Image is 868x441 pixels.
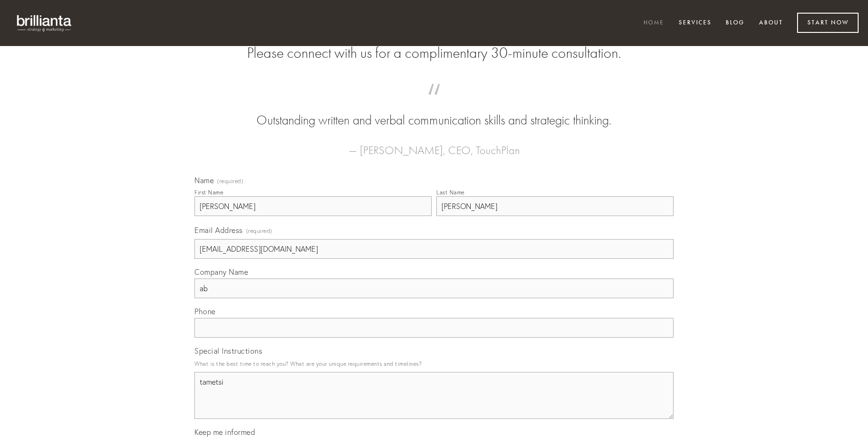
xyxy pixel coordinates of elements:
[194,307,216,316] span: Phone
[209,93,659,111] span: “
[637,15,670,31] a: Home
[194,346,262,356] span: Special Instructions
[436,189,465,196] div: Last Name
[720,15,751,31] a: Blog
[194,44,674,62] h2: Please connect with us for a complimentary 30-minute consultation.
[209,130,659,160] figcaption: — [PERSON_NAME], CEO, TouchPlan
[797,13,859,33] a: Start Now
[673,15,718,31] a: Services
[209,93,659,130] blockquote: Outstanding written and verbal communication skills and strategic thinking.
[194,427,255,437] span: Keep me informed
[194,267,248,277] span: Company Name
[194,189,223,196] div: First Name
[9,9,80,37] img: brillianta - research, strategy, marketing
[194,225,243,235] span: Email Address
[194,357,674,370] p: What is the best time to reach you? What are your unique requirements and timelines?
[194,372,674,419] textarea: tametsi
[246,224,272,237] span: (required)
[753,15,789,31] a: About
[194,176,214,185] span: Name
[217,178,243,184] span: (required)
